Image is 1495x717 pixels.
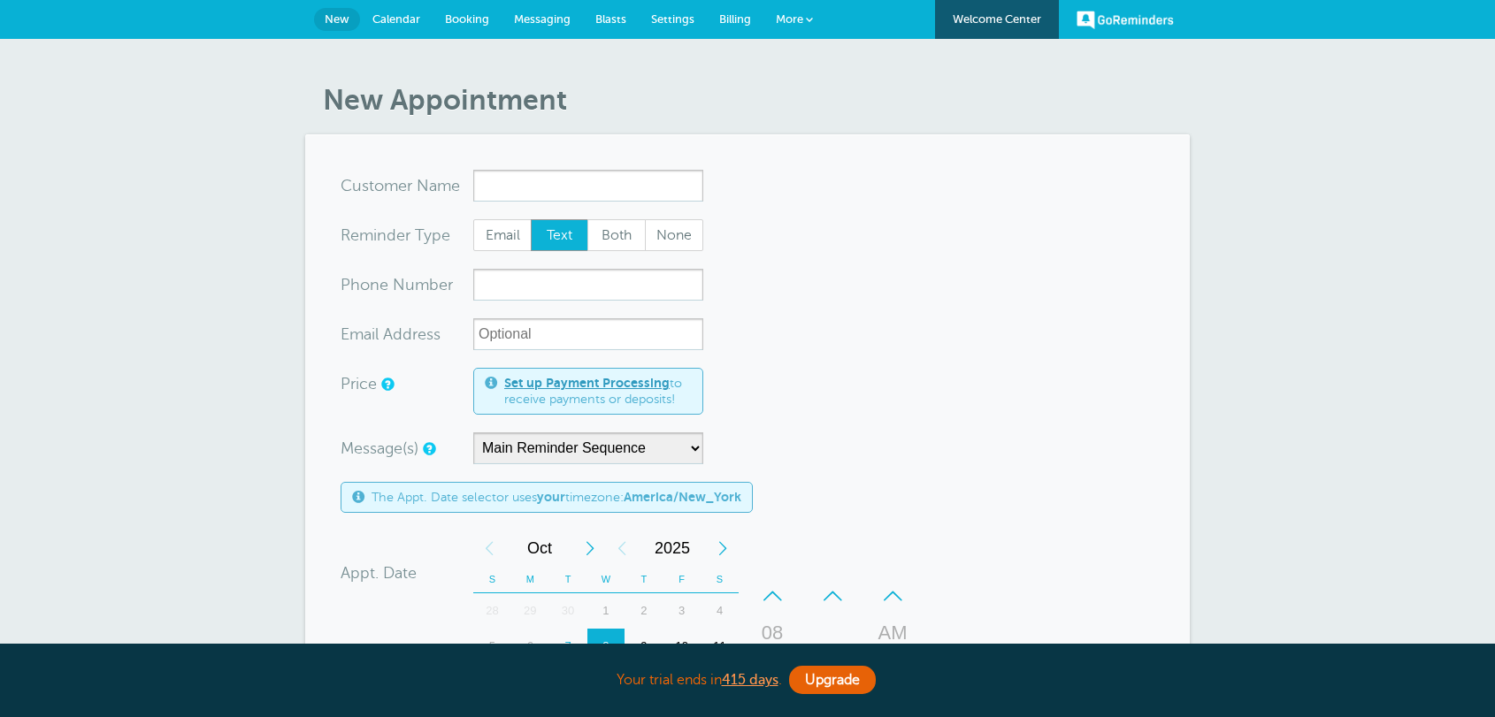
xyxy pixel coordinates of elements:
[511,629,549,664] div: Monday, October 6
[341,326,372,342] span: Ema
[511,629,549,664] div: 6
[625,593,663,629] div: 2
[707,530,739,566] div: Next Year
[372,490,741,505] span: The Appt. Date selector uses timezone:
[372,326,412,342] span: il Add
[587,593,625,629] div: Wednesday, October 1
[549,593,587,629] div: Tuesday, September 30
[625,629,663,664] div: 9
[651,12,694,26] span: Settings
[473,593,511,629] div: Sunday, September 28
[549,629,587,664] div: Today, Tuesday, October 7
[663,566,701,593] th: F
[537,490,565,504] b: your
[473,318,703,350] input: Optional
[587,629,625,664] div: 8
[511,593,549,629] div: 29
[511,593,549,629] div: Monday, September 29
[473,629,511,664] div: Sunday, October 5
[574,530,606,566] div: Next Month
[473,566,511,593] th: S
[369,178,429,194] span: tomer N
[370,277,415,293] span: ne Nu
[341,277,370,293] span: Pho
[473,593,511,629] div: 28
[504,376,670,390] a: Set up Payment Processing
[701,629,739,664] div: Saturday, October 11
[638,530,707,566] span: 2025
[646,220,702,250] span: None
[341,565,417,581] label: Appt. Date
[663,629,701,664] div: 10
[701,593,739,629] div: 4
[625,629,663,664] div: Thursday, October 9
[587,629,625,664] div: Wednesday, October 8
[776,12,803,26] span: More
[323,83,1190,117] h1: New Appointment
[372,12,420,26] span: Calendar
[625,593,663,629] div: Thursday, October 2
[663,593,701,629] div: 3
[341,227,450,243] label: Reminder Type
[473,629,511,664] div: 5
[587,219,646,251] label: Both
[587,566,625,593] th: W
[505,530,574,566] span: October
[531,219,589,251] label: Text
[595,12,626,26] span: Blasts
[341,318,473,350] div: ress
[423,443,433,454] a: Simple templates and custom messages will use the reminder schedule set under Settings > Reminder...
[381,378,392,390] a: An optional price for the appointment. If you set a price, you can include a payment link in your...
[663,629,701,664] div: Friday, October 10
[722,672,778,688] a: 415 days
[341,376,377,392] label: Price
[341,178,369,194] span: Cus
[587,593,625,629] div: 1
[341,440,418,456] label: Message(s)
[701,629,739,664] div: 11
[504,376,692,407] span: to receive payments or deposits!
[624,490,741,504] b: America/New_York
[341,269,473,301] div: mber
[719,12,751,26] span: Billing
[588,220,645,250] span: Both
[625,566,663,593] th: T
[532,220,588,250] span: Text
[511,566,549,593] th: M
[701,566,739,593] th: S
[341,170,473,202] div: ame
[645,219,703,251] label: None
[473,530,505,566] div: Previous Month
[871,615,914,651] div: AM
[305,661,1190,699] div: Your trial ends in .
[701,593,739,629] div: Saturday, October 4
[789,666,876,694] a: Upgrade
[549,629,587,664] div: 7
[751,615,793,651] div: 08
[474,220,531,250] span: Email
[663,593,701,629] div: Friday, October 3
[606,530,638,566] div: Previous Year
[514,12,571,26] span: Messaging
[314,8,360,31] a: New
[325,12,349,26] span: New
[473,219,532,251] label: Email
[549,566,587,593] th: T
[549,593,587,629] div: 30
[445,12,489,26] span: Booking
